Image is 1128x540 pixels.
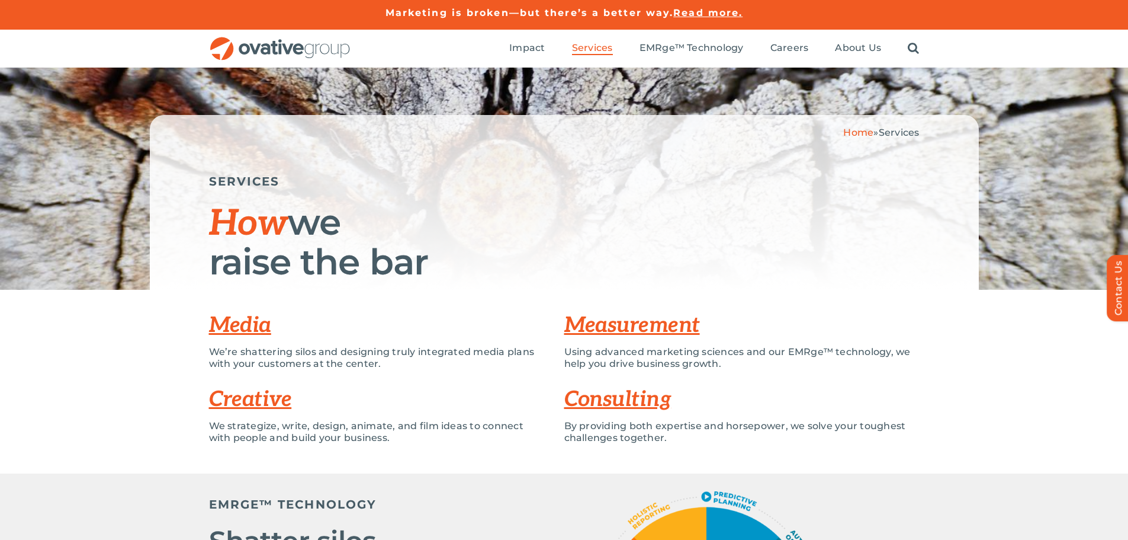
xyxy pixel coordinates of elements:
[385,7,674,18] a: Marketing is broken—but there’s a better way.
[509,42,545,54] span: Impact
[908,42,919,55] a: Search
[209,497,493,512] h5: EMRGE™ TECHNOLOGY
[835,42,881,55] a: About Us
[509,42,545,55] a: Impact
[209,203,288,245] span: How
[564,420,920,444] p: By providing both expertise and horsepower, we solve your toughest challenges together.
[209,346,547,370] p: We’re shattering silos and designing truly integrated media plans with your customers at the center.
[770,42,809,54] span: Careers
[209,420,547,444] p: We strategize, write, design, animate, and film ideas to connect with people and build your busin...
[209,386,292,413] a: Creative
[770,42,809,55] a: Careers
[639,42,744,54] span: EMRge™ Technology
[572,42,613,55] a: Services
[843,127,919,138] span: »
[509,30,919,68] nav: Menu
[879,127,920,138] span: Services
[209,174,920,188] h5: SERVICES
[209,203,920,281] h1: we raise the bar
[564,346,920,370] p: Using advanced marketing sciences and our EMRge™ technology, we help you drive business growth.
[639,42,744,55] a: EMRge™ Technology
[209,312,271,338] a: Media
[572,42,613,54] span: Services
[209,36,351,47] a: OG_Full_horizontal_RGB
[843,127,873,138] a: Home
[835,42,881,54] span: About Us
[564,386,671,413] a: Consulting
[564,312,700,338] a: Measurement
[673,7,743,18] a: Read more.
